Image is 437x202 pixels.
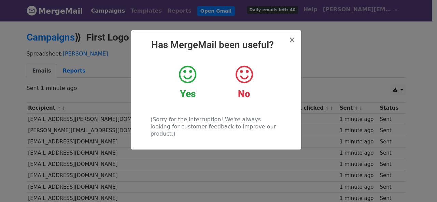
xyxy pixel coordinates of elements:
[165,64,211,100] a: Yes
[238,88,250,99] strong: No
[137,39,296,51] h2: Has MergeMail been useful?
[221,64,267,100] a: No
[288,35,295,45] span: ×
[288,36,295,44] button: Close
[180,88,196,99] strong: Yes
[151,116,281,137] p: (Sorry for the interruption! We're always looking for customer feedback to improve our product.)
